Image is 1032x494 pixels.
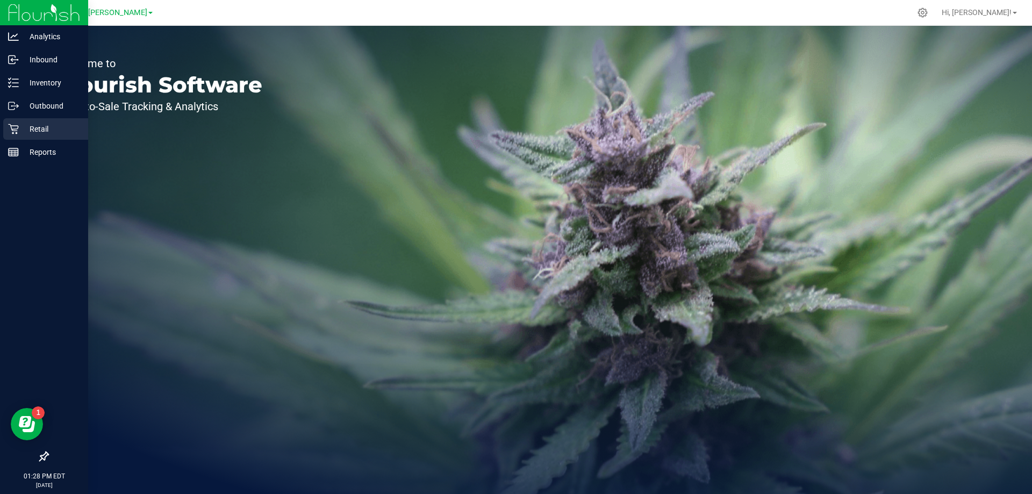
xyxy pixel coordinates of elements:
[5,481,83,489] p: [DATE]
[8,101,19,111] inline-svg: Outbound
[19,30,83,43] p: Analytics
[32,406,45,419] iframe: Resource center unread badge
[19,123,83,135] p: Retail
[58,74,262,96] p: Flourish Software
[19,146,83,159] p: Reports
[19,76,83,89] p: Inventory
[8,31,19,42] inline-svg: Analytics
[11,408,43,440] iframe: Resource center
[58,101,262,112] p: Seed-to-Sale Tracking & Analytics
[8,54,19,65] inline-svg: Inbound
[8,77,19,88] inline-svg: Inventory
[58,58,262,69] p: Welcome to
[5,471,83,481] p: 01:28 PM EDT
[67,8,147,17] span: GA1 - [PERSON_NAME]
[19,53,83,66] p: Inbound
[916,8,929,18] div: Manage settings
[942,8,1012,17] span: Hi, [PERSON_NAME]!
[8,147,19,157] inline-svg: Reports
[8,124,19,134] inline-svg: Retail
[19,99,83,112] p: Outbound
